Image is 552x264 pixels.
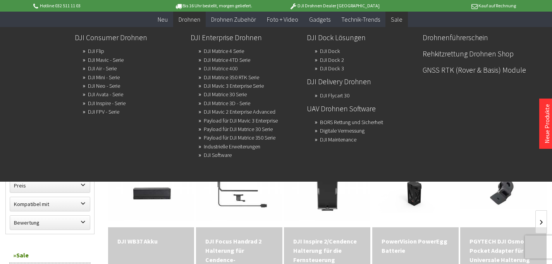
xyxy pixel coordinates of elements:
div: DJI WB37 Akku [117,237,185,246]
a: DJI Air - Serie [88,63,117,74]
a: DJI Matrice 400 [204,63,237,74]
a: DJI Consumer Drohnen [75,31,185,44]
img: DJI Focus Handrad 2 Halterung für Cendence-Fernsteuerung [196,164,282,221]
a: Neue Produkte [543,104,551,143]
p: Kauf auf Rechnung [395,1,516,10]
a: DJI Software [204,150,232,160]
a: Payload für DJI Mavic 3 Enterprise [204,115,278,126]
a: Gadgets [304,12,336,27]
a: DJI Inspire - Serie [88,98,126,109]
a: Drohnen Zubehör [206,12,261,27]
span: Drohnen [179,15,200,23]
a: Industrielle Erweiterungen [204,141,260,152]
p: Bis 16 Uhr bestellt, morgen geliefert. [153,1,274,10]
p: Hotline 032 511 11 03 [32,1,153,10]
label: Kompatibel mit [10,197,90,211]
span: Drohnen Zubehör [211,15,256,23]
a: DJI Matrice 4TD Serie [204,55,250,65]
a: DJI Flycart 30 [320,90,349,101]
a: DJI Mavic 3 Enterprise Serie [204,80,264,91]
a: DJI Dock 3 [320,63,344,74]
a: DJI Mavic - Serie [88,55,124,65]
a: DJI Dock 2 [320,55,344,65]
a: DJI Delivery Drohnen [307,75,417,88]
a: GNSS RTK (Rover & Basis) Module [423,63,533,77]
a: Payload für DJI Matrice 350 Serie [204,132,275,143]
a: PowerVision PowerEgg Batterie 210,78 CHF In den Warenkorb [382,237,449,255]
label: Preis [10,179,90,192]
a: Neu [152,12,173,27]
a: Drohnenführerschein [423,31,533,44]
div: PowerVision PowerEgg Batterie [382,237,449,255]
a: Sale [385,12,408,27]
a: DJI Maintenance [320,134,356,145]
a: DJI Neo - Serie [88,80,120,91]
a: Digitale Vermessung [320,125,365,136]
a: Foto + Video [261,12,304,27]
img: PGYTECH DJI Osmo Pocket Adapter für Universale Halterung 1/4" [460,176,547,209]
span: Gadgets [309,15,330,23]
a: Rehkitzrettung Drohnen Shop [423,47,533,60]
a: DJI Matrice 350 RTK Serie [204,72,259,83]
a: Payload für DJI Matrice 30 Serie [204,124,273,135]
img: DJI Inspire 2/Cendence Halterung für die Fernsteuerung [284,164,370,221]
a: DJI Mavic 2 Enterprise Advanced [204,106,275,117]
a: DJI Dock [320,46,340,56]
a: DJI Matrice 30 Serie [204,89,247,100]
a: DJI Enterprise Drohnen [191,31,301,44]
a: DJI Flip [88,46,104,56]
a: DJI Matrice 4 Serie [204,46,244,56]
a: BORS Rettung und Sicherheit [320,117,383,128]
span: Technik-Trends [341,15,380,23]
a: Drohnen [173,12,206,27]
img: PowerVision PowerEgg Batterie [372,172,459,213]
a: Sale [9,247,91,263]
span: Foto + Video [267,15,298,23]
span: Sale [391,15,402,23]
a: Technik-Trends [336,12,385,27]
a: DJI FPV - Serie [88,106,119,117]
a: UAV Drohnen Software [307,102,417,115]
a: DJI Avata - Serie [88,89,123,100]
span: Neu [158,15,168,23]
a: DJI Mini - Serie [88,72,120,83]
a: DJI Matrice 3D - Serie [204,98,250,109]
p: DJI Drohnen Dealer [GEOGRAPHIC_DATA] [274,1,395,10]
a: DJI Dock Lösungen [307,31,417,44]
img: DJI WB37 Akku [108,164,194,221]
label: Bewertung [10,216,90,230]
a: DJI WB37 Akku 74,97 CHF In den Warenkorb [117,237,185,246]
